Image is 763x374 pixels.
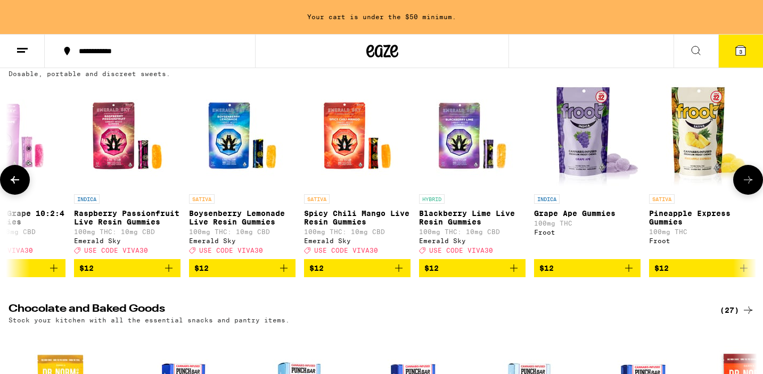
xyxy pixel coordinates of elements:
span: $12 [424,264,439,272]
span: $12 [309,264,324,272]
p: Dosable, portable and discreet sweets. [9,70,170,77]
p: 100mg THC [649,228,756,235]
p: Blackberry Lime Live Resin Gummies [419,209,526,226]
img: Froot - Grape Ape Gummies [534,82,641,189]
div: Emerald Sky [74,237,181,244]
img: Emerald Sky - Spicy Chili Mango Live Resin Gummies [304,82,411,189]
p: 100mg THC: 10mg CBD [304,228,411,235]
p: INDICA [74,194,100,204]
div: Emerald Sky [189,237,296,244]
button: Add to bag [189,259,296,277]
div: Froot [649,237,756,244]
span: Hi. Need any help? [6,7,77,16]
p: SATIVA [304,194,330,204]
a: Open page for Spicy Chili Mango Live Resin Gummies from Emerald Sky [304,82,411,259]
span: USE CODE VIVA30 [199,247,263,254]
img: Emerald Sky - Boysenberry Lemonade Live Resin Gummies [189,82,296,189]
div: Froot [534,229,641,236]
p: 100mg THC: 10mg CBD [189,228,296,235]
p: 100mg THC [534,220,641,227]
button: Add to bag [649,259,756,277]
div: Emerald Sky [304,237,411,244]
p: 100mg THC: 10mg CBD [74,228,181,235]
h2: Chocolate and Baked Goods [9,304,702,317]
img: Froot - Pineapple Express Gummies [649,82,756,189]
p: Grape Ape Gummies [534,209,641,218]
span: USE CODE VIVA30 [314,247,378,254]
p: SATIVA [189,194,215,204]
img: Emerald Sky - Raspberry Passionfruit Live Resin Gummies [74,82,181,189]
button: Add to bag [419,259,526,277]
span: $12 [79,264,94,272]
button: Add to bag [74,259,181,277]
span: USE CODE VIVA30 [429,247,493,254]
p: Pineapple Express Gummies [649,209,756,226]
p: Spicy Chili Mango Live Resin Gummies [304,209,411,226]
p: INDICA [534,194,560,204]
p: HYBRID [419,194,445,204]
span: $12 [654,264,669,272]
a: Open page for Boysenberry Lemonade Live Resin Gummies from Emerald Sky [189,82,296,259]
img: Emerald Sky - Blackberry Lime Live Resin Gummies [419,82,526,189]
button: Add to bag [304,259,411,277]
span: $12 [539,264,554,272]
button: Add to bag [534,259,641,277]
button: 3 [718,35,763,68]
a: Open page for Pineapple Express Gummies from Froot [649,82,756,259]
p: 100mg THC: 10mg CBD [419,228,526,235]
a: Open page for Raspberry Passionfruit Live Resin Gummies from Emerald Sky [74,82,181,259]
a: Open page for Grape Ape Gummies from Froot [534,82,641,259]
a: Open page for Blackberry Lime Live Resin Gummies from Emerald Sky [419,82,526,259]
p: Raspberry Passionfruit Live Resin Gummies [74,209,181,226]
p: Boysenberry Lemonade Live Resin Gummies [189,209,296,226]
span: 3 [739,48,742,55]
span: $12 [194,264,209,272]
a: (27) [720,304,754,317]
p: SATIVA [649,194,675,204]
p: Stock your kitchen with all the essential snacks and pantry items. [9,317,290,323]
div: Emerald Sky [419,237,526,244]
span: USE CODE VIVA30 [84,247,148,254]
